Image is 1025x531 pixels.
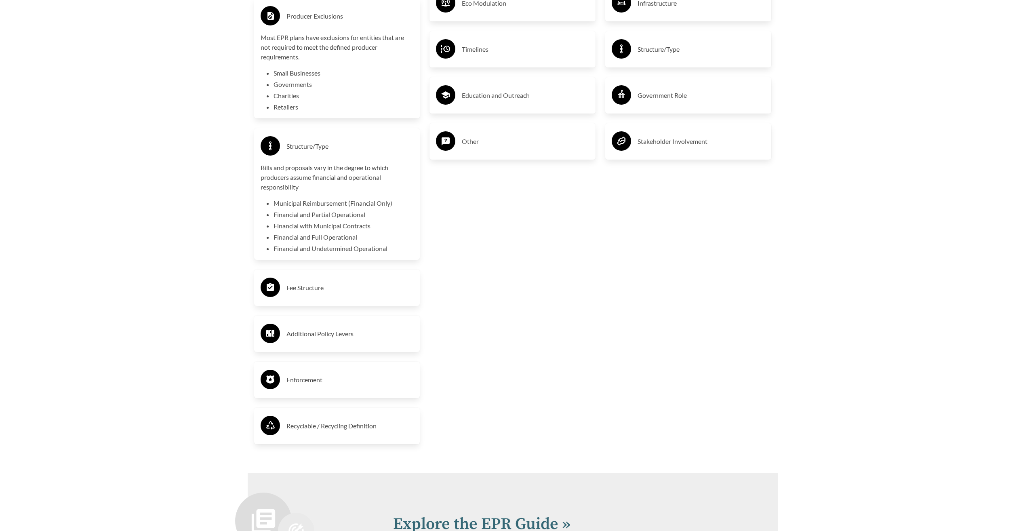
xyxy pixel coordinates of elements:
[274,80,414,89] li: Governments
[274,244,414,253] li: Financial and Undetermined Operational
[286,281,414,294] h3: Fee Structure
[462,43,589,56] h3: Timelines
[274,198,414,208] li: Municipal Reimbursement (Financial Only)
[286,140,414,153] h3: Structure/Type
[462,89,589,102] h3: Education and Outreach
[286,373,414,386] h3: Enforcement
[274,221,414,231] li: Financial with Municipal Contracts
[638,135,765,148] h3: Stakeholder Involvement
[274,232,414,242] li: Financial and Full Operational
[261,163,414,192] p: Bills and proposals vary in the degree to which producers assume financial and operational respon...
[286,10,414,23] h3: Producer Exclusions
[274,102,414,112] li: Retailers
[274,68,414,78] li: Small Businesses
[286,327,414,340] h3: Additional Policy Levers
[638,89,765,102] h3: Government Role
[261,33,414,62] p: Most EPR plans have exclusions for entities that are not required to meet the defined producer re...
[274,210,414,219] li: Financial and Partial Operational
[638,43,765,56] h3: Structure/Type
[286,419,414,432] h3: Recyclable / Recycling Definition
[462,135,589,148] h3: Other
[274,91,414,101] li: Charities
